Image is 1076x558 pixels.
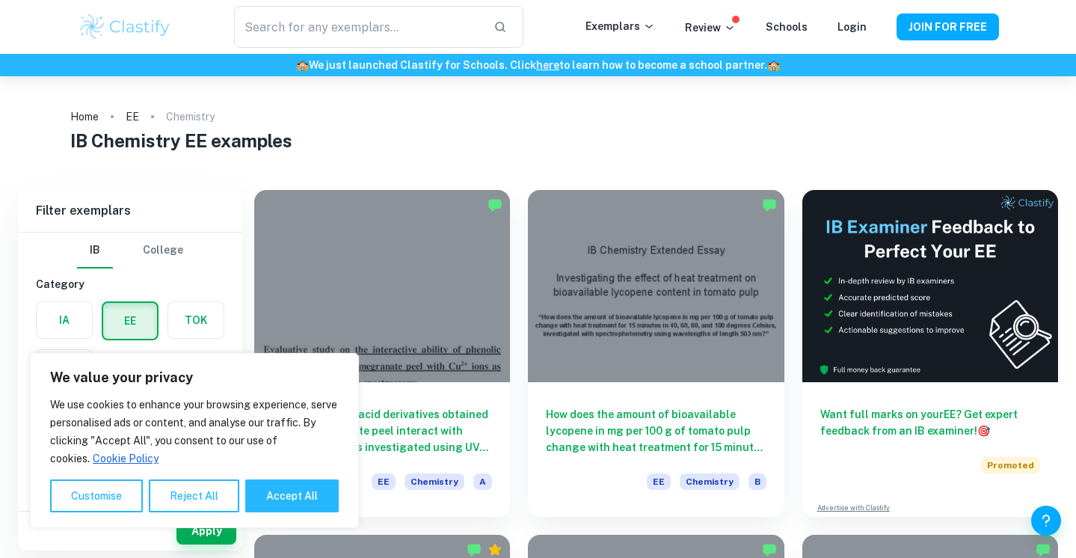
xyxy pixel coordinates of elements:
div: We value your privacy [30,353,359,528]
button: EE [103,303,157,339]
button: IA [37,302,92,338]
h6: Want full marks on your EE ? Get expert feedback from an IB examiner! [820,406,1040,439]
a: How does the amount of bioavailable lycopene in mg per 100 g of tomato pulp change with heat trea... [528,190,784,517]
div: Premium [488,542,502,557]
img: Marked [762,197,777,212]
div: Filter type choice [77,233,183,269]
img: Clastify logo [78,12,173,42]
span: A [473,473,492,490]
h1: IB Chemistry EE examples [70,127,1006,154]
a: Advertise with Clastify [817,503,890,513]
img: Marked [1036,542,1051,557]
a: Cookie Policy [92,452,159,465]
img: Marked [762,542,777,557]
button: College [143,233,183,269]
button: Reject All [149,479,239,512]
img: Marked [467,542,482,557]
span: 🏫 [296,59,309,71]
button: TOK [168,302,224,338]
span: Promoted [981,457,1040,473]
span: 🎯 [977,425,990,437]
h6: Filter exemplars [18,190,242,232]
button: Help and Feedback [1031,506,1061,536]
button: JOIN FOR FREE [897,13,999,40]
button: Customise [50,479,143,512]
span: EE [372,473,396,490]
p: Chemistry [166,108,215,125]
input: Search for any exemplars... [234,6,481,48]
span: 🏫 [767,59,780,71]
p: We use cookies to enhance your browsing experience, serve personalised ads or content, and analys... [50,396,339,467]
a: Want full marks on yourEE? Get expert feedback from an IB examiner!PromotedAdvertise with Clastify [802,190,1058,517]
h6: How do phenolic acid derivatives obtained from pomegranate peel interact with copper (II) ions as... [272,406,492,456]
p: Exemplars [585,18,655,34]
h6: We just launched Clastify for Schools. Click to learn how to become a school partner. [3,57,1073,73]
h6: How does the amount of bioavailable lycopene in mg per 100 g of tomato pulp change with heat trea... [546,406,766,456]
p: Review [685,19,736,36]
button: Accept All [245,479,339,512]
a: Schools [766,21,808,33]
span: B [748,473,766,490]
button: Apply [176,518,236,545]
h6: Category [36,276,224,292]
p: We value your privacy [50,369,339,387]
img: Marked [488,197,502,212]
a: How do phenolic acid derivatives obtained from pomegranate peel interact with copper (II) ions as... [254,190,510,517]
a: Login [837,21,867,33]
span: EE [647,473,671,490]
span: Chemistry [680,473,740,490]
span: Chemistry [405,473,464,490]
a: here [536,59,559,71]
img: Thumbnail [802,190,1058,382]
a: EE [126,106,139,127]
button: Notes [37,350,92,386]
button: IB [77,233,113,269]
a: Home [70,106,99,127]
